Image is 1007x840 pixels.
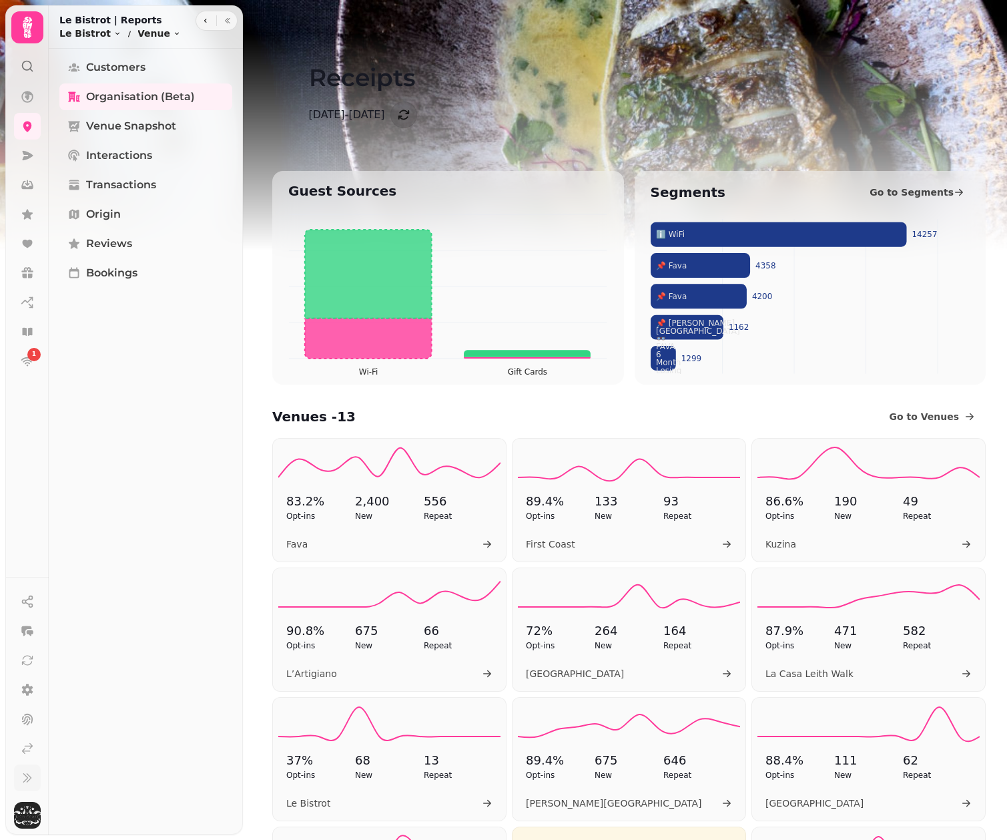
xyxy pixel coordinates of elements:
p: Opt-ins [765,640,834,651]
a: Reviews [59,230,232,257]
p: New [355,770,424,781]
p: 66 [424,622,492,640]
p: [DATE] - [DATE] [309,107,385,123]
p: 68 [355,751,424,770]
p: 89.4 % [526,751,595,770]
a: [GEOGRAPHIC_DATA] [755,789,982,818]
span: [PERSON_NAME][GEOGRAPHIC_DATA] [526,797,701,810]
tspan: 1299 [681,354,701,363]
p: 133 [595,492,663,511]
a: Bookings [59,260,232,286]
p: 93 [663,492,732,511]
span: Organisation (beta) [86,89,195,105]
span: Interactions [86,148,152,164]
p: 264 [595,622,663,640]
span: Bookings [86,265,137,281]
p: 87.9 % [765,622,834,640]
span: Customers [86,59,145,75]
nav: breadcrumb [59,27,181,40]
p: 675 [595,751,663,770]
p: New [834,511,903,521]
a: Interactions [59,142,232,169]
p: New [595,770,663,781]
p: Repeat [663,640,732,651]
p: 2,400 [355,492,424,511]
h2: Venues - 13 [272,407,356,426]
p: 675 [355,622,424,640]
tspan: 4200 [752,292,772,301]
a: Go to Segments [859,182,975,203]
tspan: Losing [655,366,681,375]
a: 1 [14,348,41,375]
span: Fava [286,538,308,551]
p: Opt-ins [526,511,595,521]
p: 89.4 % [526,492,595,511]
span: 1 [32,350,36,359]
h1: Receipts [309,32,950,91]
p: New [595,511,663,521]
span: Go to Segments [870,186,954,199]
p: New [595,640,663,651]
tspan: 14257 [912,230,937,239]
p: 190 [834,492,903,511]
tspan: 4358 [755,261,775,270]
p: 111 [834,751,903,770]
p: 471 [834,622,903,640]
span: Le Bistrot [59,27,111,40]
span: La Casa Leith Walk [765,667,854,680]
a: Go to Venues [879,406,986,427]
p: Opt-ins [526,640,595,651]
p: Opt-ins [765,511,834,521]
a: La Casa Leith Walk [755,659,982,688]
tspan: 👓 [655,333,665,343]
a: Le Bistrot [276,789,503,818]
a: Customers [59,54,232,81]
span: Le Bistrot [286,797,330,810]
tspan: 6 [655,350,661,359]
p: Opt-ins [526,770,595,781]
a: Transactions [59,172,232,198]
span: Venue Snapshot [86,118,176,134]
p: 37 % [286,751,355,770]
tspan: 📌 [PERSON_NAME] [655,319,734,329]
p: 72 % [526,622,595,640]
p: Repeat [903,770,972,781]
h2: Segments [651,183,725,202]
p: Repeat [663,511,732,521]
tspan: Gift Cards [508,367,547,377]
span: Origin [86,206,121,222]
p: 646 [663,751,732,770]
a: Venue Snapshot [59,113,232,140]
tspan: 📌 Fava [655,291,686,301]
tspan: customers [655,374,697,383]
p: New [355,640,424,651]
p: 556 [424,492,492,511]
span: Transactions [86,177,156,193]
p: 62 [903,751,972,770]
span: [GEOGRAPHIC_DATA] [526,667,624,680]
p: 49 [903,492,972,511]
p: 86.6 % [765,492,834,511]
button: User avatar [11,802,43,829]
p: Repeat [424,770,492,781]
a: Organisation (beta) [59,83,232,110]
span: Reviews [86,236,132,252]
a: [PERSON_NAME][GEOGRAPHIC_DATA] [515,789,743,818]
span: L’Artigiano [286,667,337,680]
p: Repeat [663,770,732,781]
p: Repeat [903,511,972,521]
tspan: [GEOGRAPHIC_DATA] [655,327,739,337]
span: First Coast [526,538,575,551]
button: Venue [137,27,181,40]
p: 582 [903,622,972,640]
p: 13 [424,751,492,770]
span: Go to Venues [890,410,960,423]
p: 90.8 % [286,622,355,640]
p: New [355,511,424,521]
a: Origin [59,201,232,228]
a: [GEOGRAPHIC_DATA] [515,659,743,688]
tspan: FAVA [655,342,675,351]
button: Le Bistrot [59,27,121,40]
nav: Tabs [49,49,243,835]
a: First Coast [515,530,743,559]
